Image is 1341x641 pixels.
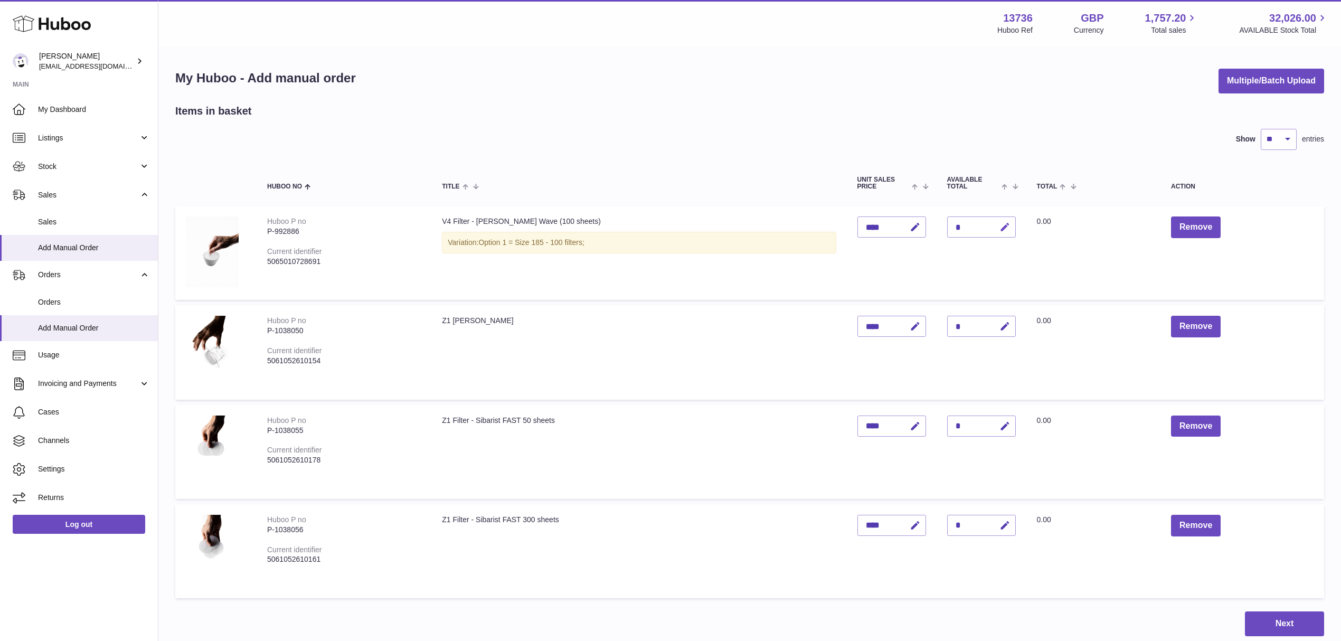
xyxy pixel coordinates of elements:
div: 5061052610161 [267,554,421,564]
span: 0.00 [1037,217,1051,225]
td: Z1 [PERSON_NAME] [431,305,846,399]
span: Total [1037,183,1057,190]
span: Add Manual Order [38,323,150,333]
a: 32,026.00 AVAILABLE Stock Total [1239,11,1328,35]
span: Total sales [1151,25,1198,35]
label: Show [1236,134,1255,144]
span: 1,757.20 [1145,11,1186,25]
div: 5065010728691 [267,257,421,267]
span: Sales [38,217,150,227]
div: P-992886 [267,227,421,237]
h1: My Huboo - Add manual order [175,70,356,87]
button: Remove [1171,416,1221,437]
div: Current identifier [267,545,322,554]
a: 1,757.20 Total sales [1145,11,1198,35]
img: Z1 Filter - Sibarist FAST 50 sheets [186,416,239,486]
div: Variation: [442,232,836,253]
strong: 13736 [1003,11,1033,25]
h2: Items in basket [175,104,252,118]
div: Current identifier [267,446,322,454]
div: P-1038055 [267,426,421,436]
span: Title [442,183,459,190]
td: Z1 Filter - Sibarist FAST 50 sheets [431,405,846,499]
span: Usage [38,350,150,360]
div: Currency [1074,25,1104,35]
span: Add Manual Order [38,243,150,253]
span: Orders [38,297,150,307]
span: Invoicing and Payments [38,379,139,389]
span: My Dashboard [38,105,150,115]
span: [EMAIL_ADDRESS][DOMAIN_NAME] [39,62,155,70]
span: Orders [38,270,139,280]
span: Huboo no [267,183,302,190]
span: Settings [38,464,150,474]
div: Huboo Ref [997,25,1033,35]
td: Z1 Filter - Sibarist FAST 300 sheets [431,504,846,598]
div: Huboo P no [267,515,306,524]
a: Log out [13,515,145,534]
div: [PERSON_NAME] [39,51,134,71]
div: P-1038056 [267,525,421,535]
div: P-1038050 [267,326,421,336]
span: 32,026.00 [1269,11,1316,25]
button: Next [1245,611,1324,636]
span: Unit Sales Price [857,176,910,190]
div: 5061052610178 [267,455,421,465]
div: Huboo P no [267,316,306,325]
div: Current identifier [267,346,322,355]
td: V4 Filter - [PERSON_NAME] Wave (100 sheets) [431,206,846,300]
img: Z1 Brewer [186,316,239,386]
img: internalAdmin-13736@internal.huboo.com [13,53,29,69]
button: Multiple/Batch Upload [1219,69,1324,93]
div: Huboo P no [267,217,306,225]
span: Channels [38,436,150,446]
span: AVAILABLE Total [947,176,999,190]
span: Sales [38,190,139,200]
div: Huboo P no [267,416,306,425]
span: entries [1302,134,1324,144]
div: Current identifier [267,247,322,256]
span: AVAILABLE Stock Total [1239,25,1328,35]
button: Remove [1171,515,1221,536]
span: Listings [38,133,139,143]
span: Option 1 = Size 185 - 100 filters; [478,238,584,247]
div: Action [1171,183,1314,190]
span: 0.00 [1037,515,1051,524]
button: Remove [1171,316,1221,337]
div: 5061052610154 [267,356,421,366]
span: 0.00 [1037,316,1051,325]
span: Returns [38,493,150,503]
strong: GBP [1081,11,1103,25]
img: Z1 Filter - Sibarist FAST 300 sheets [186,515,239,585]
span: 0.00 [1037,416,1051,425]
button: Remove [1171,216,1221,238]
span: Cases [38,407,150,417]
img: V4 Filter - OREA Wave (100 sheets) [186,216,239,287]
span: Stock [38,162,139,172]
